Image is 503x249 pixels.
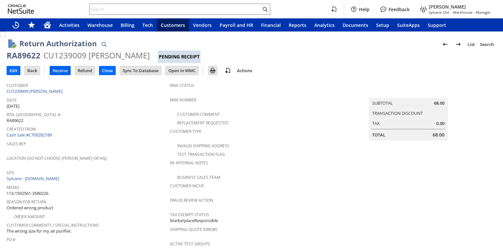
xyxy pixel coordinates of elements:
input: Close [99,66,115,75]
span: Warehouse [87,22,113,28]
span: Analytics [314,22,335,28]
a: Business Sales Team [177,175,220,180]
svg: Search [261,5,269,13]
a: Date [7,97,17,103]
img: Quick Find [100,40,108,48]
a: Home [39,18,55,31]
a: Cash Sale #C709282189 [7,132,52,138]
a: Customers [157,18,189,31]
h1: Return Authorization [19,38,97,49]
span: Reports [289,22,306,28]
caption: Summary [369,87,448,98]
a: Replacement Requested [177,120,228,126]
input: Edit [7,66,20,75]
span: Tech [142,22,153,28]
span: Customers [161,22,185,28]
a: Documents [339,18,372,31]
a: Sales Rep [7,141,26,147]
a: Billing [117,18,138,31]
a: Actions [234,68,255,73]
a: Invalid Shipping Address [177,143,229,149]
a: RA Internal Notes [170,160,208,166]
a: Financial [257,18,285,31]
span: 0.00 [436,120,444,127]
div: Shortcuts [24,18,39,31]
a: Order Amount [14,214,45,219]
span: Support [428,22,446,28]
a: Setup [372,18,393,31]
a: Subtotal [372,100,393,106]
span: RA89622 [7,117,23,124]
span: 68.00 [434,100,444,106]
a: Customer Type [170,129,202,134]
a: Analytics [310,18,339,31]
a: List [465,39,477,50]
span: [DATE] [7,103,19,109]
a: RMA Number [170,97,196,103]
span: Documents [343,22,368,28]
span: Setup [376,22,389,28]
a: Created From [7,126,36,132]
div: Pending Receipt [158,51,201,63]
a: PO # [7,237,15,242]
svg: Shortcuts [28,21,36,29]
a: Tech [138,18,157,31]
a: Rtn. [GEOGRAPHIC_DATA]. # [7,112,60,117]
a: Active Test Groups [170,241,210,247]
a: Customer Comment [177,112,220,117]
a: Customer Niche [170,183,204,189]
input: Sync To Database [120,66,161,75]
img: add-record.svg [224,67,232,74]
a: Fraud Review Action [170,197,213,203]
a: Customer [7,83,28,88]
a: Location (Do Not Choose [PERSON_NAME] or HQ) [7,156,107,161]
a: Reports [285,18,310,31]
span: - [450,10,452,15]
svg: Recent Records [12,21,20,29]
span: Billing [121,22,134,28]
span: Sylvane Old [429,10,449,15]
span: MarketplaceResponsible [170,218,218,224]
label: Help [359,6,370,12]
span: Payroll and HR [220,22,253,28]
input: Open In WMC [166,66,198,75]
span: 68.00 [433,132,444,138]
img: Print [209,67,217,74]
span: Vendors [193,22,212,28]
div: RA89622 [7,50,40,61]
a: Support [424,18,450,31]
a: Reason For Return [7,199,46,205]
a: Tax [372,120,380,126]
input: Back [25,66,40,75]
a: Tax Exempt Status [170,212,209,218]
a: RMA Status [170,83,194,88]
a: Activities [55,18,84,31]
a: CU1239009 [PERSON_NAME] [7,88,64,94]
a: Payroll and HR [216,18,257,31]
img: Previous [441,40,449,48]
label: Feedback [389,6,410,12]
a: Sylvane - [DOMAIN_NAME] [7,176,61,181]
span: Activities [59,22,80,28]
input: Receive [50,66,70,75]
a: Vendors [189,18,216,31]
span: [PERSON_NAME] [429,4,466,10]
a: Site [7,170,14,176]
a: Customer Comments / Special Instructions [7,222,99,228]
input: Refund [75,66,95,75]
a: Shipping Quote Errors [170,227,218,232]
div: CU1239009 [PERSON_NAME] [43,50,150,61]
img: Next [454,40,462,48]
input: Search [90,5,261,13]
input: Print [208,66,217,75]
svg: Home [43,21,51,29]
a: Transaction Discount [372,110,423,116]
svg: logo [8,5,34,14]
span: SuiteApps [397,22,420,28]
a: Test Transaction Flag [177,152,225,157]
a: Warehouse [84,18,117,31]
a: Recent Records [8,18,24,31]
span: 113-1592561-3580226 [7,190,48,197]
span: Financial [261,22,281,28]
span: Ordered wrong product [7,205,53,211]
